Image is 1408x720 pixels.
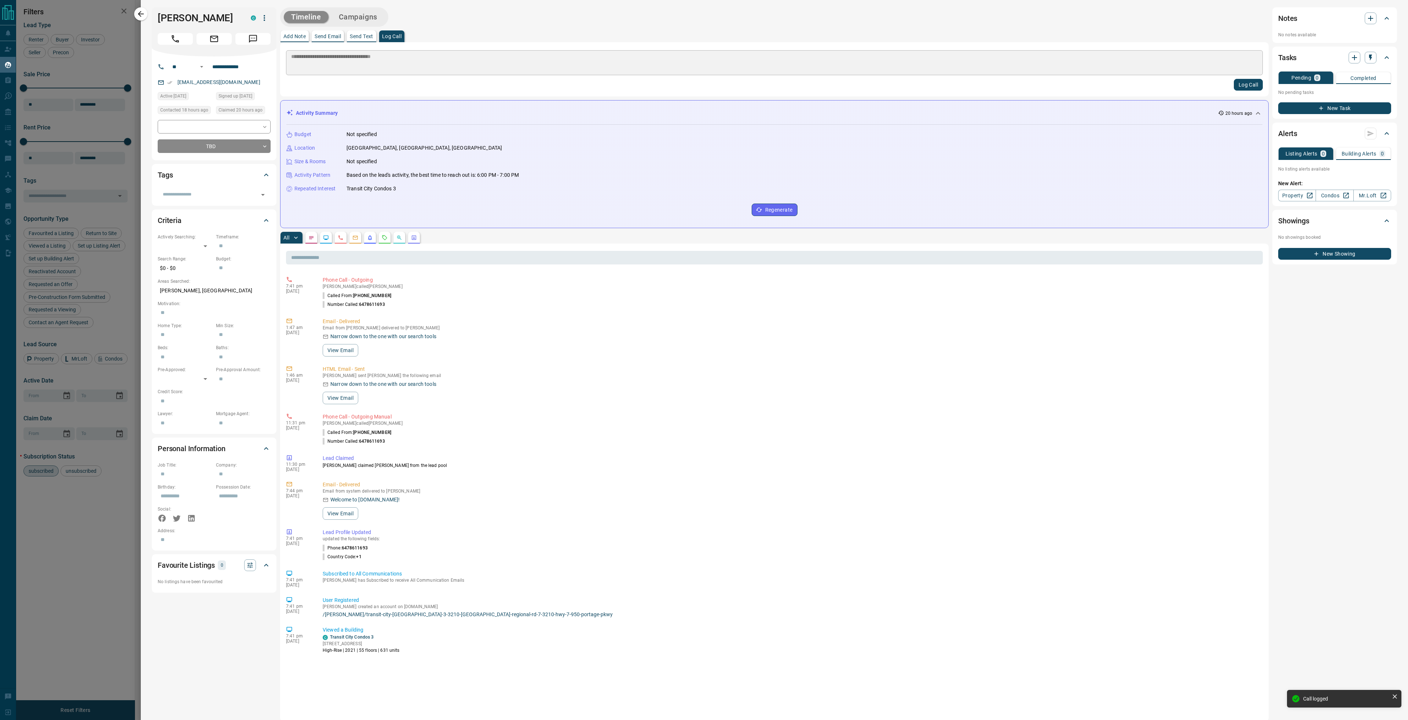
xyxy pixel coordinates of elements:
[323,462,1260,469] p: [PERSON_NAME] claimed [PERSON_NAME] from the lead pool
[158,262,212,274] p: $0 - $0
[1316,190,1353,201] a: Condos
[158,559,215,571] h2: Favourite Listings
[286,488,312,493] p: 7:44 pm
[323,284,1260,289] p: [PERSON_NAME] called [PERSON_NAME]
[158,527,271,534] p: Address:
[1316,75,1319,80] p: 0
[323,413,1260,421] p: Phone Call - Outgoing Manual
[330,635,374,640] a: Transit City Condos 3
[323,596,1260,604] p: User Registered
[353,293,391,298] span: [PHONE_NUMBER]
[315,34,341,39] p: Send Email
[323,344,358,357] button: View Email
[286,604,312,609] p: 7:41 pm
[308,235,314,241] svg: Notes
[1278,180,1391,187] p: New Alert:
[294,144,315,152] p: Location
[216,410,271,417] p: Mortgage Agent:
[1278,32,1391,38] p: No notes available
[356,554,361,559] span: +1
[1278,212,1391,230] div: Showings
[323,578,1260,583] p: [PERSON_NAME] has Subscribed to receive All Communication Emails
[396,235,402,241] svg: Opportunities
[158,410,212,417] p: Lawyer:
[286,425,312,431] p: [DATE]
[1278,12,1297,24] h2: Notes
[1278,166,1391,172] p: No listing alerts available
[283,235,289,240] p: All
[216,234,271,240] p: Timeframe:
[158,256,212,262] p: Search Range:
[1278,128,1297,139] h2: Alerts
[1278,234,1391,241] p: No showings booked
[286,462,312,467] p: 11:30 pm
[323,481,1260,489] p: Email - Delivered
[1342,151,1376,156] p: Building Alerts
[158,106,212,116] div: Tue Aug 12 2025
[158,92,212,102] div: Mon Aug 11 2025
[167,80,172,85] svg: Email Verified
[338,235,344,241] svg: Calls
[359,439,385,444] span: 6478611693
[1303,696,1389,702] div: Call logged
[286,609,312,614] p: [DATE]
[323,276,1260,284] p: Phone Call - Outgoing
[411,235,417,241] svg: Agent Actions
[1291,75,1311,80] p: Pending
[323,570,1260,578] p: Subscribed to All Communications
[1278,52,1297,63] h2: Tasks
[216,344,271,351] p: Baths:
[286,378,312,383] p: [DATE]
[346,185,396,193] p: Transit City Condos 3
[1278,49,1391,66] div: Tasks
[294,131,311,138] p: Budget
[1225,110,1252,117] p: 20 hours ago
[258,190,268,200] button: Open
[346,131,377,138] p: Not specified
[346,171,519,179] p: Based on the lead's activity, the best time to reach out is: 6:00 PM - 7:00 PM
[160,92,186,100] span: Active [DATE]
[284,11,329,23] button: Timeline
[216,322,271,329] p: Min Size:
[323,429,391,436] p: Called From:
[158,440,271,457] div: Personal Information
[286,577,312,582] p: 7:41 pm
[1381,151,1384,156] p: 0
[323,545,368,551] p: Phone :
[330,380,436,388] p: Narrow down to the one with our search tools
[323,507,358,520] button: View Email
[158,215,181,226] h2: Criteria
[330,496,400,504] p: Welcome to [DOMAIN_NAME]!
[197,62,206,71] button: Open
[346,144,502,152] p: [GEOGRAPHIC_DATA], [GEOGRAPHIC_DATA], [GEOGRAPHIC_DATA]
[158,212,271,229] div: Criteria
[323,373,1260,378] p: [PERSON_NAME] sent [PERSON_NAME] the following email
[158,300,271,307] p: Motivation:
[158,322,212,329] p: Home Type:
[286,467,312,472] p: [DATE]
[350,34,373,39] p: Send Text
[346,158,377,165] p: Not specified
[286,541,312,546] p: [DATE]
[158,344,212,351] p: Beds:
[158,139,271,153] div: TBD
[158,388,271,395] p: Credit Score:
[296,109,338,117] p: Activity Summary
[342,545,368,551] span: 6478611693
[323,529,1260,536] p: Lead Profile Updated
[353,430,391,435] span: [PHONE_NUMBER]
[323,301,385,308] p: Number Called:
[330,333,436,340] p: Narrow down to the one with our search tools
[160,106,208,114] span: Contacted 18 hours ago
[1278,190,1316,201] a: Property
[323,365,1260,373] p: HTML Email - Sent
[1322,151,1325,156] p: 0
[158,12,240,24] h1: [PERSON_NAME]
[323,640,400,647] p: [STREET_ADDRESS]
[382,34,401,39] p: Log Call
[323,292,391,299] p: Called From:
[220,561,224,569] p: 0
[158,556,271,574] div: Favourite Listings0
[323,325,1260,330] p: Email from [PERSON_NAME] delivered to [PERSON_NAME]
[323,235,329,241] svg: Lead Browsing Activity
